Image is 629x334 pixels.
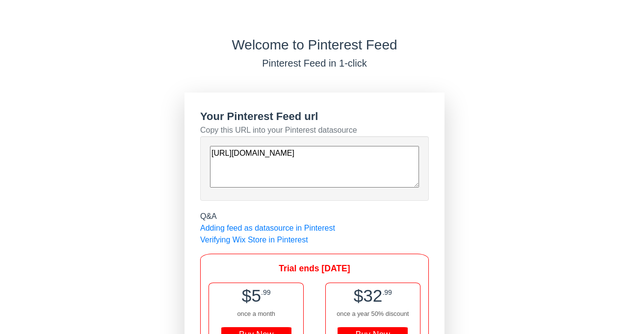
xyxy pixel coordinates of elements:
[261,288,271,296] span: .99
[200,108,429,124] div: Your Pinterest Feed url
[209,309,303,318] div: once a month
[200,224,335,232] a: Adding feed as datasource in Pinterest
[242,286,261,305] span: $5
[326,309,420,318] div: once a year 50% discount
[200,236,308,244] a: Verifying Wix Store in Pinterest
[382,288,392,296] span: .99
[354,286,383,305] span: $32
[200,124,429,136] div: Copy this URL into your Pinterest datasource
[209,262,420,275] div: Trial ends [DATE]
[200,211,429,222] div: Q&A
